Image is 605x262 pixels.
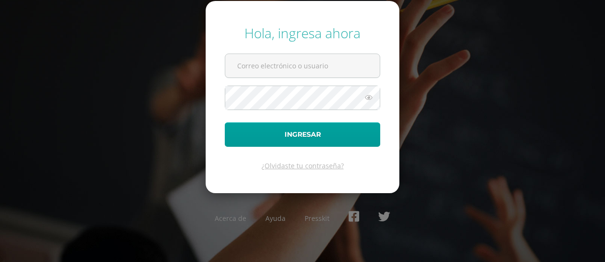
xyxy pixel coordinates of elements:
button: Ingresar [225,122,380,147]
a: Acerca de [215,214,246,223]
a: Ayuda [265,214,286,223]
div: Hola, ingresa ahora [225,24,380,42]
input: Correo electrónico o usuario [225,54,380,77]
a: ¿Olvidaste tu contraseña? [262,161,344,170]
a: Presskit [305,214,330,223]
